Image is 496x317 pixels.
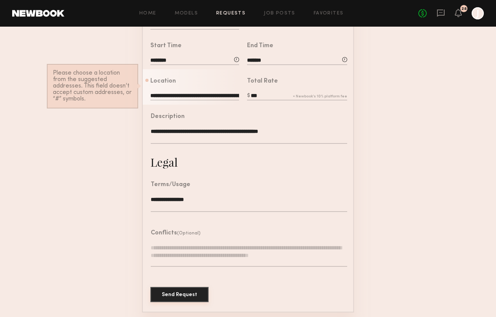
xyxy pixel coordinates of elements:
[216,11,246,16] a: Requests
[151,182,190,188] div: Terms/Usage
[461,7,467,11] div: 28
[177,231,201,236] span: (Optional)
[150,155,178,170] div: Legal
[151,114,185,120] div: Description
[151,230,201,236] header: Conflicts
[264,11,295,16] a: Job Posts
[472,7,484,19] a: J
[175,11,198,16] a: Models
[150,43,182,49] div: Start Time
[150,287,209,302] button: Send Request
[247,43,273,49] div: End Time
[314,11,344,16] a: Favorites
[139,11,156,16] a: Home
[247,78,278,84] div: Total Rate
[150,78,176,84] div: Location
[53,70,132,102] div: Please choose a location from the suggested addresses. This field doesn’t accept custom addresses...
